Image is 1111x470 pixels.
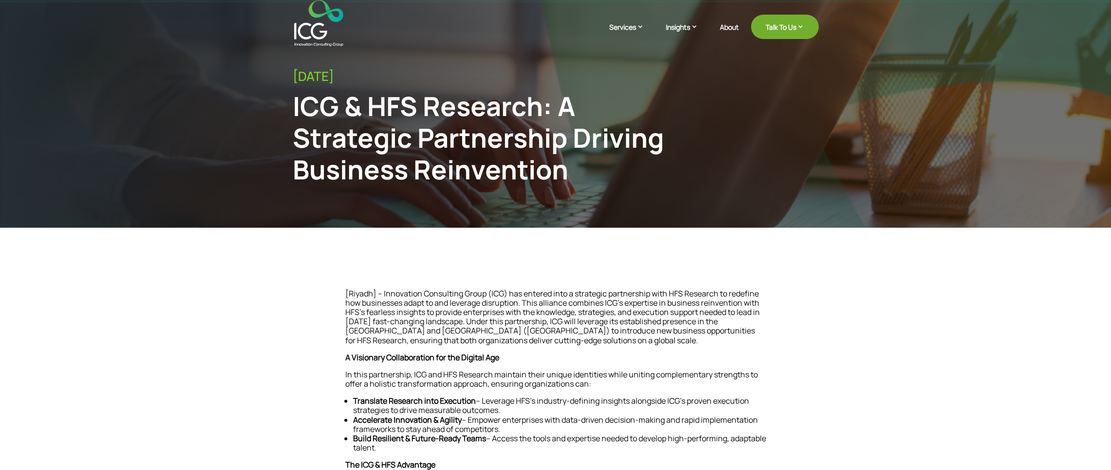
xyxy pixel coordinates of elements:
a: Insights [666,22,708,46]
div: [DATE] [293,69,819,84]
div: ICG & HFS Research: A Strategic Partnership Driving Business Reinvention [293,90,698,185]
li: – Empower enterprises with data-driven decision-making and rapid implementation frameworks to sta... [353,415,766,434]
li: – Leverage HFS’s industry-defining insights alongside ICG’s proven execution strategies to drive ... [353,396,766,415]
strong: Build Resilient & Future-Ready Teams [353,433,486,444]
strong: Accelerate Innovation & Agility [353,414,462,425]
strong: The ICG & HFS Advantage [345,459,435,470]
p: [Riyadh] – Innovation Consulting Group (ICG) has entered into a strategic partnership with HFS Re... [345,289,766,353]
strong: A Visionary Collaboration for the Digital Age [345,352,499,363]
strong: Translate Research into Execution [353,395,476,406]
li: – Access the tools and expertise needed to develop high-performing, adaptable talent. [353,434,766,452]
a: Services [609,22,654,46]
a: About [720,23,739,46]
p: In this partnership, ICG and HFS Research maintain their unique identities while uniting compleme... [345,370,766,396]
a: Talk To Us [751,15,819,39]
